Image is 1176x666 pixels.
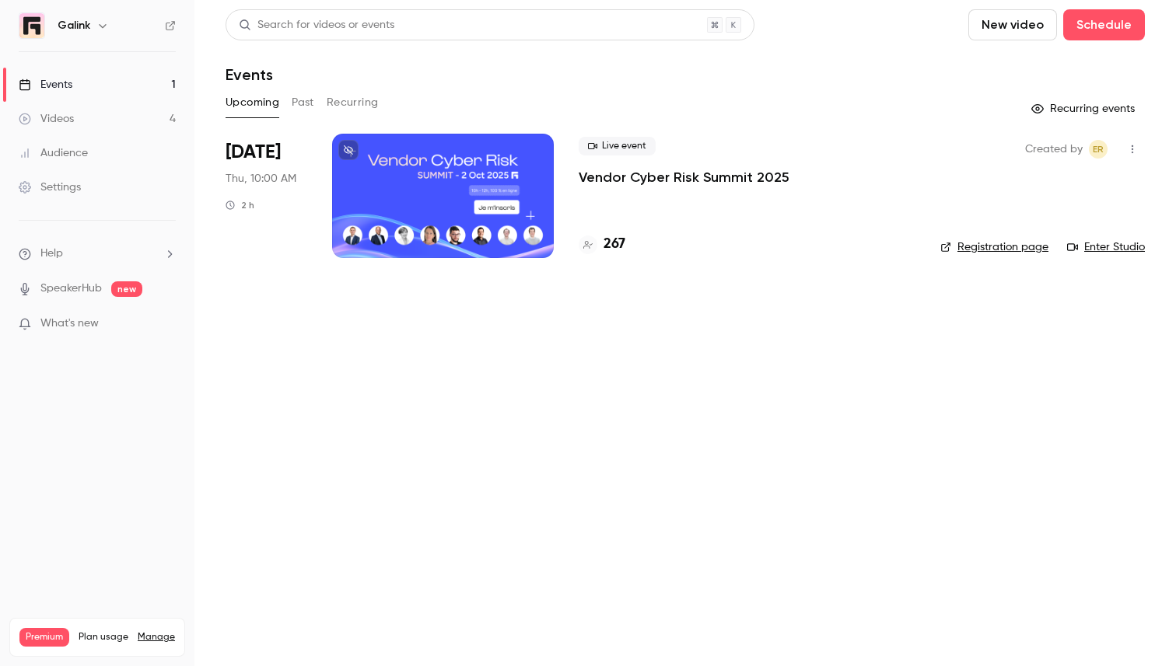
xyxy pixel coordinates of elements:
[226,199,254,211] div: 2 h
[40,316,99,332] span: What's new
[40,281,102,297] a: SpeakerHub
[19,246,176,262] li: help-dropdown-opener
[579,137,656,155] span: Live event
[1024,96,1145,121] button: Recurring events
[226,140,281,165] span: [DATE]
[19,13,44,38] img: Galink
[19,180,81,195] div: Settings
[226,65,273,84] h1: Events
[327,90,379,115] button: Recurring
[226,134,307,258] div: Oct 2 Thu, 10:00 AM (Europe/Paris)
[579,234,625,255] a: 267
[579,168,789,187] a: Vendor Cyber Risk Summit 2025
[138,631,175,643] a: Manage
[40,246,63,262] span: Help
[79,631,128,643] span: Plan usage
[239,17,394,33] div: Search for videos or events
[19,628,69,647] span: Premium
[111,281,142,297] span: new
[58,18,90,33] h6: Galink
[19,111,74,127] div: Videos
[1063,9,1145,40] button: Schedule
[1093,140,1104,159] span: ER
[19,77,72,92] div: Events
[292,90,314,115] button: Past
[1089,140,1108,159] span: Etienne Retout
[604,234,625,255] h4: 267
[968,9,1057,40] button: New video
[19,145,88,161] div: Audience
[940,239,1048,255] a: Registration page
[1025,140,1083,159] span: Created by
[1067,239,1145,255] a: Enter Studio
[226,90,279,115] button: Upcoming
[226,171,296,187] span: Thu, 10:00 AM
